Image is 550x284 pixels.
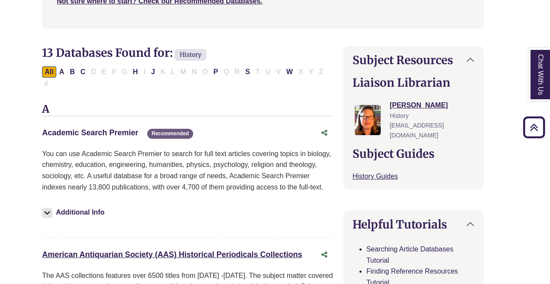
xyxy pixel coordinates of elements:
button: Subject Resources [344,46,483,74]
button: Filter Results W [284,66,295,78]
a: Searching Article Databases Tutorial [366,245,453,264]
button: Share this database [316,125,333,141]
a: Back to Top [520,121,548,133]
span: History [175,49,207,61]
button: Share this database [316,247,333,263]
button: Filter Results H [130,66,141,78]
h3: A [42,103,333,116]
a: Academic Search Premier [42,128,138,137]
a: [PERSON_NAME] [390,101,448,109]
h2: Subject Guides [353,147,475,160]
span: [EMAIL_ADDRESS][DOMAIN_NAME] [390,122,444,138]
button: All [42,66,56,78]
button: Filter Results P [211,66,221,78]
button: Additional Info [42,206,107,219]
button: Filter Results B [67,66,78,78]
button: Filter Results S [243,66,252,78]
p: You can use Academic Search Premier to search for full text articles covering topics in biology, ... [42,148,333,193]
button: Filter Results A [57,66,67,78]
button: Helpful Tutorials [344,211,483,238]
span: Recommended [147,129,193,139]
span: History [390,112,409,119]
a: American Antiquarian Society (AAS) Historical Periodicals Collections [42,250,302,259]
button: Filter Results C [78,66,88,78]
div: Alpha-list to filter by first letter of database name [42,68,327,87]
h2: Liaison Librarian [353,76,475,89]
a: History Guides [353,173,398,180]
img: Jessica Moore [355,105,381,135]
span: 13 Databases Found for: [42,46,173,60]
button: Filter Results J [149,66,158,78]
